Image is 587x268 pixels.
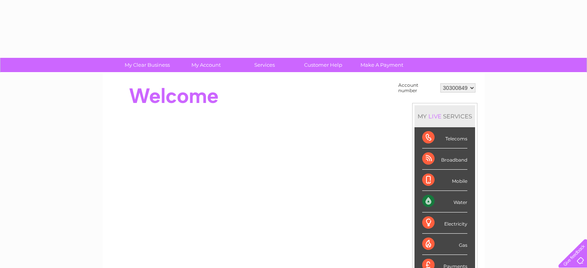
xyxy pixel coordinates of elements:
div: MY SERVICES [414,105,475,127]
div: Gas [422,234,467,255]
td: Account number [396,81,438,95]
a: My Clear Business [115,58,179,72]
a: Services [233,58,296,72]
div: Electricity [422,212,467,234]
div: Mobile [422,170,467,191]
a: Make A Payment [350,58,414,72]
a: My Account [174,58,238,72]
div: LIVE [427,113,443,120]
a: Customer Help [291,58,355,72]
div: Water [422,191,467,212]
div: Broadband [422,148,467,170]
div: Telecoms [422,127,467,148]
